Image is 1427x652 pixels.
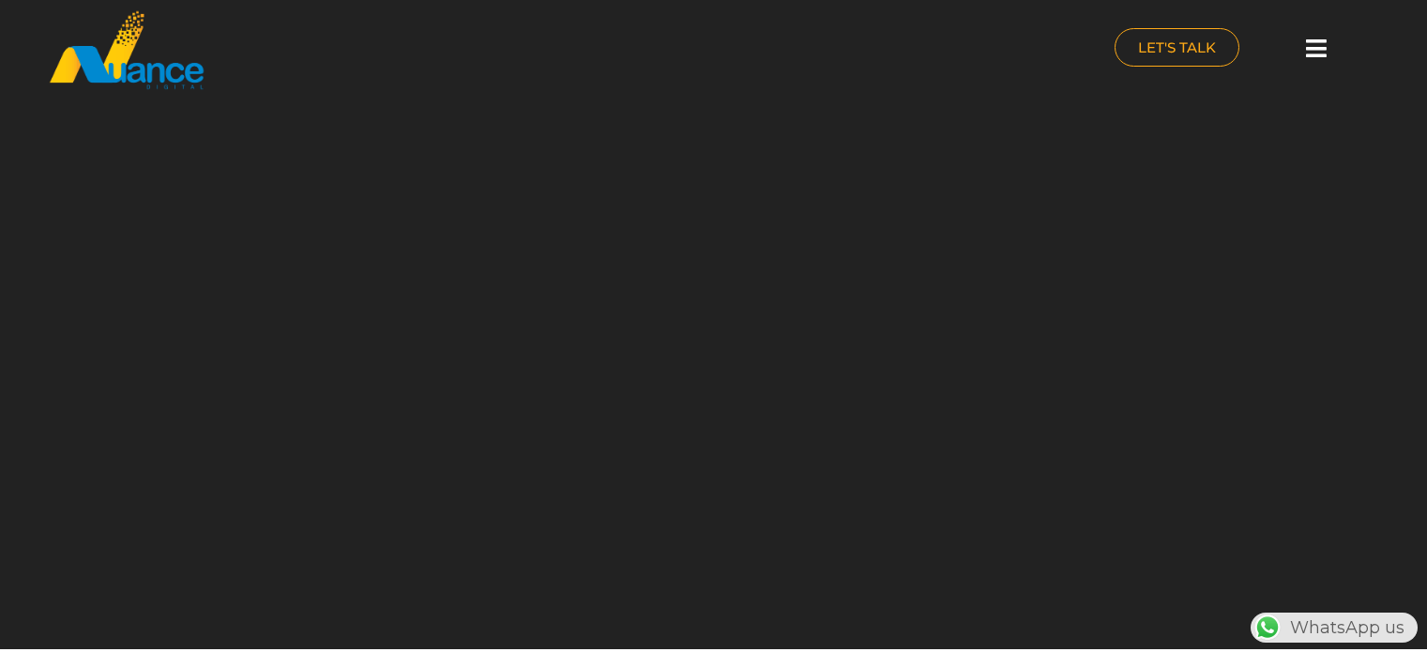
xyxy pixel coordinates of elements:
[1251,617,1418,638] a: WhatsAppWhatsApp us
[48,9,705,91] a: nuance-qatar_logo
[1251,613,1418,643] div: WhatsApp us
[1252,613,1283,643] img: WhatsApp
[1138,40,1216,54] span: LET'S TALK
[1115,28,1239,67] a: LET'S TALK
[48,9,205,91] img: nuance-qatar_logo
